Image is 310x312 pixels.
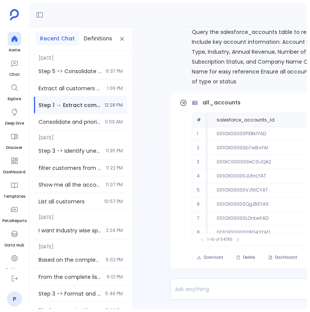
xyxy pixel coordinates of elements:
[106,68,123,74] span: 6:37 PM
[5,227,24,248] a: Data Hub
[192,141,207,155] td: 2
[8,72,21,78] span: Chat
[192,155,207,169] td: 3
[204,255,223,260] span: Download
[39,118,100,126] span: Consolidate and prioritize account risk signals by combining insights from Steps 1-4 Merge result...
[105,291,123,297] span: 5:46 PM
[192,226,207,240] td: 8
[8,96,21,102] span: Explore
[207,237,233,243] span: 1-10 of 54785
[34,51,127,61] span: [DATE]
[6,145,22,151] span: Discover
[106,227,123,234] span: 2:24 PM
[39,67,101,75] span: Step 5 -> Consolidate customer risk signals from Steps 1-4 into comprehensive risk assessment Com...
[3,194,25,200] span: Templates
[39,290,101,298] span: Step 3 -> Format and present the final results with summary metrics Take the enriched data from S...
[192,211,207,226] td: 7
[8,47,21,53] span: Home
[192,127,207,141] td: 1
[192,252,228,263] button: Download
[2,203,27,224] a: PetaReports
[8,81,21,102] a: Explore
[3,169,26,175] span: Dashboard
[8,56,21,78] a: Chat
[8,32,21,53] a: Home
[79,32,117,46] button: Definitions
[106,182,123,188] span: 11:07 PM
[263,252,302,263] button: Dashboard
[275,255,297,260] span: Dashboard
[192,183,207,197] td: 5
[106,148,123,154] span: 11:35 PM
[34,239,127,250] span: [DATE]
[39,181,101,189] span: Show me all the accounts with their key details including account name, type, industry, annual re...
[106,257,123,263] span: 6:02 PM
[243,255,255,260] span: Delete
[5,242,24,248] span: Data Hub
[10,9,19,21] img: petavue logo
[39,101,100,109] span: Step 1 → Extract comprehensive list of all accounts from Salesforce Query the salesforce_accounts...
[192,197,207,211] td: 6
[104,198,123,205] span: 10:57 PM
[39,256,101,264] span: Based on the complete list of 35 opportunities I have, compare it with the known deep analysis op...
[39,198,100,205] span: List all customers
[3,154,26,175] a: Dashboard
[39,227,101,234] span: I want industry wise split/count
[3,178,25,200] a: Templates
[5,105,24,126] a: Deep Dive
[197,117,201,123] span: #
[6,251,23,273] a: Settings
[39,85,102,92] span: Extract all customers with Annual Recurring Revenue (ARR) greater than $30,000 Query the salesfor...
[7,291,22,307] a: P
[5,120,24,126] span: Deep Dive
[107,274,123,280] span: 6:01 PM
[6,130,22,151] a: Discover
[35,32,79,46] button: Recent Chat
[39,273,102,281] span: From the complete list of 35 opportunities, identify which 2 opportunities are missing from the d...
[104,102,123,108] span: 12:28 PM
[217,117,275,123] span: salesforce_accounts_Id
[192,169,207,183] td: 4
[231,252,260,263] button: Delete
[34,210,127,221] span: [DATE]
[202,99,241,107] span: all_accounts
[105,119,123,125] span: 0:53 AM
[39,164,101,172] span: filter customers from salesforce_accounts where Type = 'Customer' and Business_Type__c in ('Enter...
[2,218,27,224] span: PetaReports
[39,147,101,155] span: Step 3 -> Identify unengaged contacts within at-risk accounts from Step 2 Take at-risk accounts f...
[106,165,123,171] span: 11:22 PM
[107,85,123,91] span: 1:06 PM
[34,130,127,141] span: [DATE]
[6,267,23,273] span: Settings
